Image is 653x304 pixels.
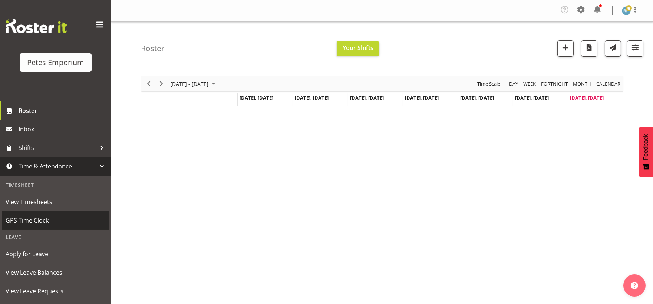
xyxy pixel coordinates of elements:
[141,44,165,53] h4: Roster
[19,161,96,172] span: Time & Attendance
[572,79,592,88] span: Month
[6,215,106,226] span: GPS Time Clock
[557,40,574,57] button: Add a new shift
[508,79,520,88] button: Timeline Day
[141,76,623,106] div: Timeline Week of August 31, 2025
[343,44,373,52] span: Your Shifts
[169,79,219,88] button: August 25 - 31, 2025
[405,94,439,101] span: [DATE], [DATE]
[627,40,643,57] button: Filter Shifts
[240,94,273,101] span: [DATE], [DATE]
[476,79,502,88] button: Time Scale
[19,124,108,135] span: Inbox
[156,79,166,88] button: Next
[2,230,109,245] div: Leave
[639,127,653,177] button: Feedback - Show survey
[581,40,597,57] button: Download a PDF of the roster according to the set date range.
[2,177,109,193] div: Timesheet
[19,142,96,153] span: Shifts
[572,79,593,88] button: Timeline Month
[2,193,109,211] a: View Timesheets
[144,79,154,88] button: Previous
[350,94,384,101] span: [DATE], [DATE]
[540,79,569,88] button: Fortnight
[596,79,621,88] span: calendar
[643,134,649,160] span: Feedback
[522,79,537,88] button: Timeline Week
[2,282,109,300] a: View Leave Requests
[295,94,329,101] span: [DATE], [DATE]
[631,282,638,289] img: help-xxl-2.png
[508,79,519,88] span: Day
[19,105,108,116] span: Roster
[515,94,549,101] span: [DATE], [DATE]
[337,41,379,56] button: Your Shifts
[2,245,109,263] a: Apply for Leave
[169,79,209,88] span: [DATE] - [DATE]
[27,57,84,68] div: Petes Emporium
[605,40,621,57] button: Send a list of all shifts for the selected filtered period to all rostered employees.
[2,211,109,230] a: GPS Time Clock
[522,79,537,88] span: Week
[6,285,106,297] span: View Leave Requests
[460,94,494,101] span: [DATE], [DATE]
[622,6,631,15] img: reina-puketapu721.jpg
[6,19,67,33] img: Rosterit website logo
[6,196,106,207] span: View Timesheets
[2,263,109,282] a: View Leave Balances
[570,94,604,101] span: [DATE], [DATE]
[142,76,155,91] div: Previous
[595,79,622,88] button: Month
[6,267,106,278] span: View Leave Balances
[155,76,168,91] div: Next
[476,79,501,88] span: Time Scale
[6,248,106,260] span: Apply for Leave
